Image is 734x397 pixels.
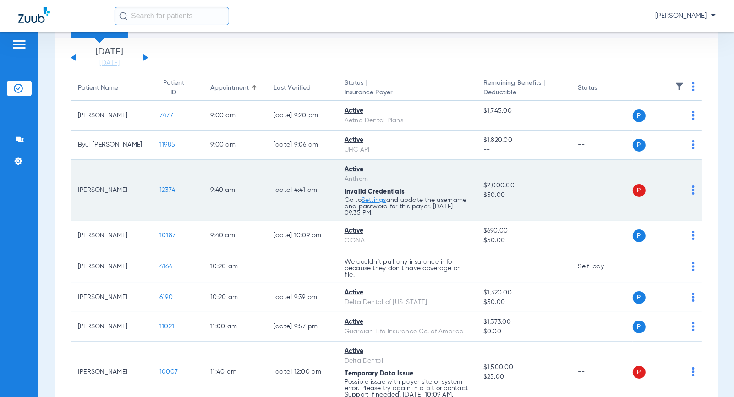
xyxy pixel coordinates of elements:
span: 7477 [159,112,173,119]
td: [DATE] 9:39 PM [266,283,337,312]
div: Delta Dental of [US_STATE] [345,298,469,307]
td: [PERSON_NAME] [71,250,152,283]
div: Appointment [210,83,259,93]
span: $25.00 [483,372,564,382]
th: Status [570,76,632,101]
div: Active [345,226,469,236]
td: [PERSON_NAME] [71,312,152,342]
img: group-dot-blue.svg [692,140,695,149]
span: 12374 [159,187,175,193]
td: -- [570,131,632,160]
td: 10:20 AM [203,283,266,312]
div: Active [345,347,469,356]
div: Appointment [210,83,249,93]
span: P [633,139,646,152]
td: 10:20 AM [203,250,266,283]
span: $690.00 [483,226,564,236]
img: group-dot-blue.svg [692,111,695,120]
span: -- [483,145,564,155]
div: Last Verified [274,83,330,93]
span: -- [483,116,564,125]
span: P [633,109,646,122]
span: 4164 [159,263,173,270]
img: filter.svg [675,82,684,91]
div: Active [345,317,469,327]
a: [DATE] [82,59,137,68]
td: 9:40 AM [203,160,266,221]
div: Active [345,165,469,174]
span: Insurance Payer [345,88,469,98]
div: Patient ID [159,78,196,98]
img: hamburger-icon [12,39,27,50]
span: 6190 [159,294,173,300]
div: Active [345,106,469,116]
div: Patient Name [78,83,145,93]
span: $0.00 [483,327,564,337]
li: [DATE] [82,48,137,68]
th: Remaining Benefits | [476,76,571,101]
iframe: Chat Widget [688,353,734,397]
div: Last Verified [274,83,311,93]
span: 11021 [159,323,174,330]
td: 11:00 AM [203,312,266,342]
p: Go to and update the username and password for this payer. [DATE] 09:35 PM. [345,197,469,216]
input: Search for patients [115,7,229,25]
td: 9:00 AM [203,101,266,131]
span: P [633,291,646,304]
div: Patient Name [78,83,118,93]
td: -- [266,250,337,283]
td: 9:40 AM [203,221,266,250]
div: Guardian Life Insurance Co. of America [345,327,469,337]
td: [PERSON_NAME] [71,101,152,131]
td: Byul [PERSON_NAME] [71,131,152,160]
th: Status | [337,76,476,101]
div: Delta Dental [345,356,469,366]
span: 10187 [159,232,175,239]
td: [PERSON_NAME] [71,160,152,221]
div: Aetna Dental Plans [345,116,469,125]
span: P [633,366,646,379]
a: Settings [362,197,386,203]
td: [DATE] 9:57 PM [266,312,337,342]
span: P [633,321,646,333]
div: CIGNA [345,236,469,245]
span: P [633,229,646,242]
td: -- [570,160,632,221]
td: [DATE] 9:20 PM [266,101,337,131]
span: [PERSON_NAME] [655,11,716,21]
p: We couldn’t pull any insurance info because they don’t have coverage on file. [345,259,469,278]
span: $50.00 [483,298,564,307]
img: group-dot-blue.svg [692,262,695,271]
img: Zuub Logo [18,7,50,23]
span: Temporary Data Issue [345,370,414,377]
span: $1,820.00 [483,136,564,145]
span: -- [483,263,490,270]
td: [DATE] 9:06 AM [266,131,337,160]
span: $1,320.00 [483,288,564,298]
div: Anthem [345,174,469,184]
img: group-dot-blue.svg [692,231,695,240]
span: $1,373.00 [483,317,564,327]
span: $50.00 [483,190,564,200]
td: -- [570,221,632,250]
img: Search Icon [119,12,127,20]
td: [PERSON_NAME] [71,221,152,250]
span: P [633,184,646,197]
div: Patient ID [159,78,187,98]
td: -- [570,312,632,342]
span: $1,745.00 [483,106,564,116]
span: 11985 [159,141,175,148]
span: Invalid Credentials [345,189,405,195]
td: [DATE] 10:09 PM [266,221,337,250]
td: [PERSON_NAME] [71,283,152,312]
span: $2,000.00 [483,181,564,190]
div: Active [345,136,469,145]
span: $1,500.00 [483,363,564,372]
img: group-dot-blue.svg [692,185,695,195]
div: UHC API [345,145,469,155]
td: [DATE] 4:41 AM [266,160,337,221]
td: -- [570,101,632,131]
img: group-dot-blue.svg [692,293,695,302]
span: Deductible [483,88,564,98]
